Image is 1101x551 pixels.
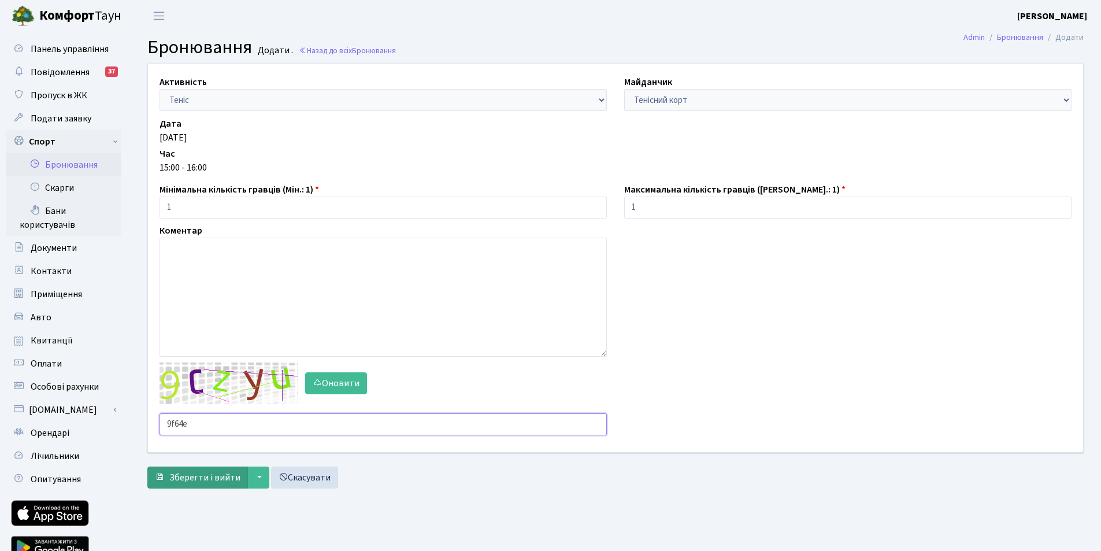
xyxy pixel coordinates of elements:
[160,117,181,131] label: Дата
[160,183,319,197] label: Мінімальна кількість гравців (Мін.: 1)
[160,224,202,238] label: Коментар
[6,329,121,352] a: Квитанції
[6,398,121,421] a: [DOMAIN_NAME]
[6,445,121,468] a: Лічильники
[31,288,82,301] span: Приміщення
[160,75,207,89] label: Активність
[31,89,87,102] span: Пропуск в ЖК
[169,471,240,484] span: Зберегти і вийти
[6,199,121,236] a: Бани користувачів
[144,6,173,25] button: Переключити навігацію
[352,45,396,56] span: Бронювання
[39,6,95,25] b: Комфорт
[147,34,252,61] span: Бронювання
[6,130,121,153] a: Спорт
[31,242,77,254] span: Документи
[6,236,121,260] a: Документи
[6,283,121,306] a: Приміщення
[6,61,121,84] a: Повідомлення37
[6,375,121,398] a: Особові рахунки
[31,427,69,439] span: Орендарі
[12,5,35,28] img: logo.png
[105,66,118,77] div: 37
[6,153,121,176] a: Бронювання
[31,473,81,486] span: Опитування
[997,31,1043,43] a: Бронювання
[1017,9,1087,23] a: [PERSON_NAME]
[271,467,338,489] a: Скасувати
[147,467,248,489] button: Зберегти і вийти
[31,66,90,79] span: Повідомлення
[31,311,51,324] span: Авто
[160,131,1072,145] div: [DATE]
[305,372,367,394] button: Оновити
[6,306,121,329] a: Авто
[6,84,121,107] a: Пропуск в ЖК
[160,161,1072,175] div: 15:00 - 16:00
[6,107,121,130] a: Подати заявку
[31,334,73,347] span: Квитанції
[160,413,607,435] input: Введіть текст із зображення
[6,352,121,375] a: Оплати
[1017,10,1087,23] b: [PERSON_NAME]
[1043,31,1084,44] li: Додати
[160,363,298,404] img: default
[624,75,672,89] label: Майданчик
[31,112,91,125] span: Подати заявку
[6,38,121,61] a: Панель управління
[6,421,121,445] a: Орендарі
[963,31,985,43] a: Admin
[255,45,293,56] small: Додати .
[6,260,121,283] a: Контакти
[31,380,99,393] span: Особові рахунки
[6,468,121,491] a: Опитування
[160,147,175,161] label: Час
[31,357,62,370] span: Оплати
[299,45,396,56] a: Назад до всіхБронювання
[31,450,79,463] span: Лічильники
[946,25,1101,50] nav: breadcrumb
[624,183,846,197] label: Максимальна кількість гравців ([PERSON_NAME].: 1)
[6,176,121,199] a: Скарги
[31,43,109,56] span: Панель управління
[31,265,72,278] span: Контакти
[39,6,121,26] span: Таун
